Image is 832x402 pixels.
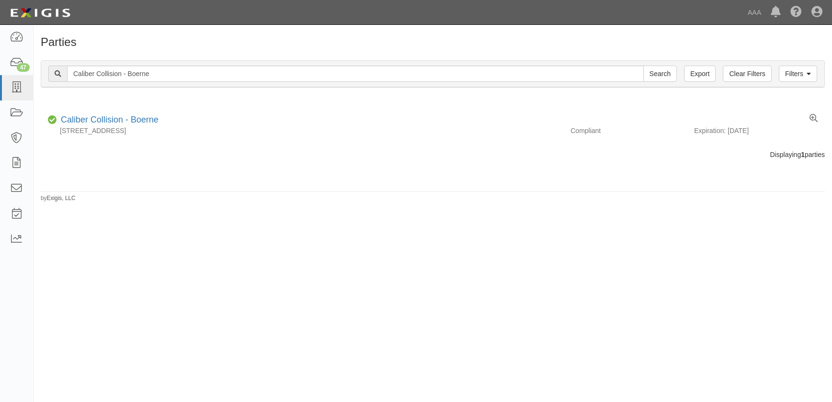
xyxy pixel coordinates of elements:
[779,66,817,82] a: Filters
[41,126,563,135] div: [STREET_ADDRESS]
[67,66,644,82] input: Search
[41,36,825,48] h1: Parties
[61,115,158,124] a: Caliber Collision - Boerne
[563,126,694,135] div: Compliant
[7,4,73,22] img: logo-5460c22ac91f19d4615b14bd174203de0afe785f0fc80cf4dbbc73dc1793850b.png
[47,195,76,201] a: Exigis, LLC
[48,117,57,123] i: Compliant
[684,66,716,82] a: Export
[34,150,832,159] div: Displaying parties
[743,3,766,22] a: AAA
[41,194,76,202] small: by
[17,63,30,72] div: 47
[694,126,825,135] div: Expiration: [DATE]
[790,7,802,18] i: Help Center - Complianz
[801,151,805,158] b: 1
[643,66,677,82] input: Search
[723,66,771,82] a: Clear Filters
[810,114,818,123] a: View results summary
[57,114,158,126] div: Caliber Collision - Boerne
